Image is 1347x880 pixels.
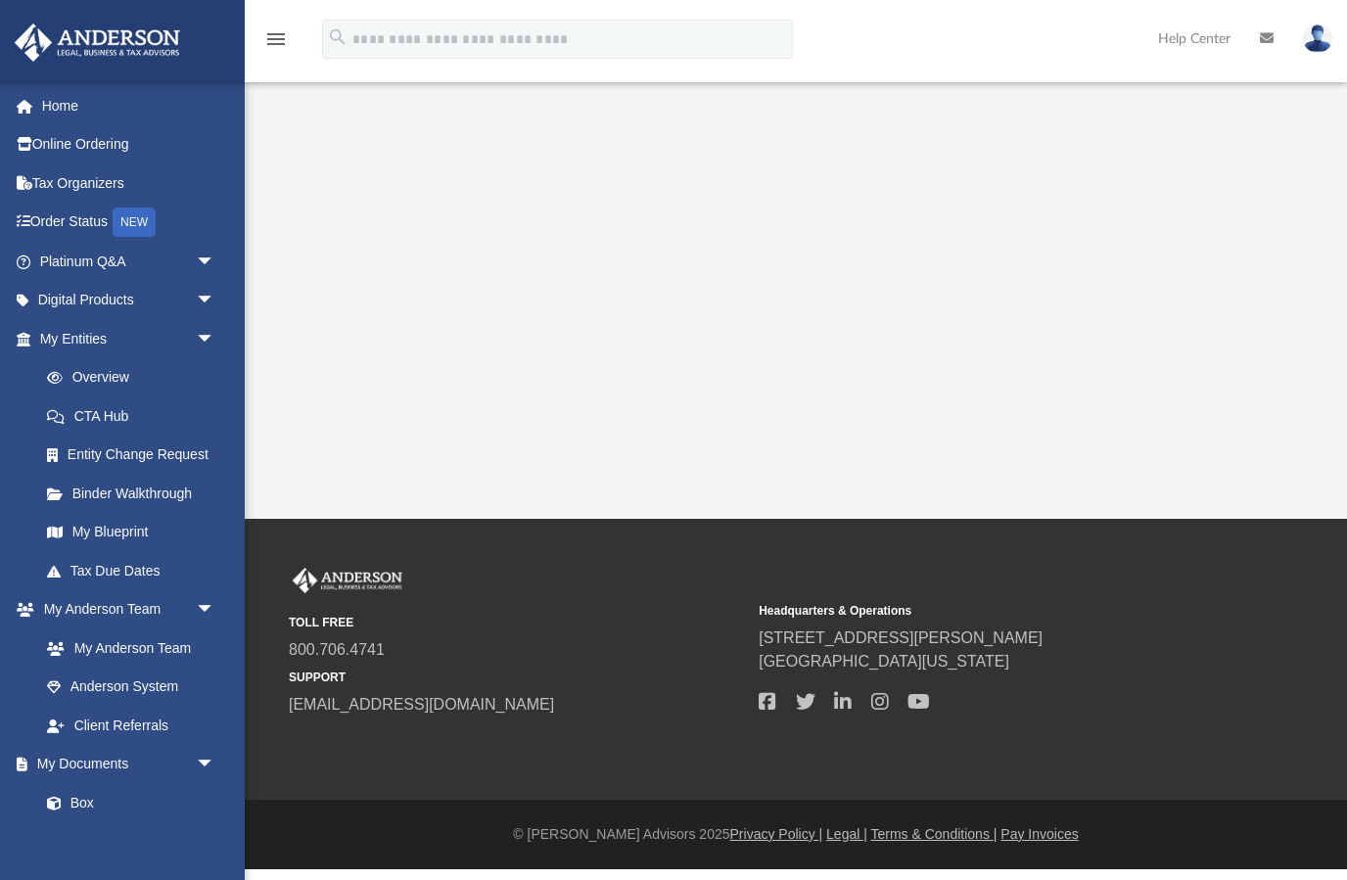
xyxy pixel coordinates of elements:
[27,628,225,668] a: My Anderson Team
[27,474,245,513] a: Binder Walkthrough
[759,629,1043,646] a: [STREET_ADDRESS][PERSON_NAME]
[759,602,1215,620] small: Headquarters & Operations
[14,242,245,281] a: Platinum Q&Aarrow_drop_down
[14,745,235,784] a: My Documentsarrow_drop_down
[14,590,235,629] a: My Anderson Teamarrow_drop_down
[759,653,1009,670] a: [GEOGRAPHIC_DATA][US_STATE]
[196,319,235,359] span: arrow_drop_down
[27,668,235,707] a: Anderson System
[27,706,235,745] a: Client Referrals
[245,824,1347,845] div: © [PERSON_NAME] Advisors 2025
[196,281,235,321] span: arrow_drop_down
[289,568,406,593] img: Anderson Advisors Platinum Portal
[27,358,245,397] a: Overview
[1303,24,1332,53] img: User Pic
[196,242,235,282] span: arrow_drop_down
[27,436,245,475] a: Entity Change Request
[196,745,235,785] span: arrow_drop_down
[289,641,385,658] a: 800.706.4741
[264,37,288,51] a: menu
[9,23,186,62] img: Anderson Advisors Platinum Portal
[27,783,225,822] a: Box
[730,826,823,842] a: Privacy Policy |
[27,513,235,552] a: My Blueprint
[14,319,245,358] a: My Entitiesarrow_drop_down
[196,590,235,630] span: arrow_drop_down
[14,163,245,203] a: Tax Organizers
[113,208,156,237] div: NEW
[14,203,245,243] a: Order StatusNEW
[289,696,554,713] a: [EMAIL_ADDRESS][DOMAIN_NAME]
[264,27,288,51] i: menu
[289,614,745,631] small: TOLL FREE
[1000,826,1078,842] a: Pay Invoices
[14,125,245,164] a: Online Ordering
[871,826,998,842] a: Terms & Conditions |
[826,826,867,842] a: Legal |
[27,551,245,590] a: Tax Due Dates
[14,281,245,320] a: Digital Productsarrow_drop_down
[27,396,245,436] a: CTA Hub
[14,86,245,125] a: Home
[327,26,348,48] i: search
[289,669,745,686] small: SUPPORT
